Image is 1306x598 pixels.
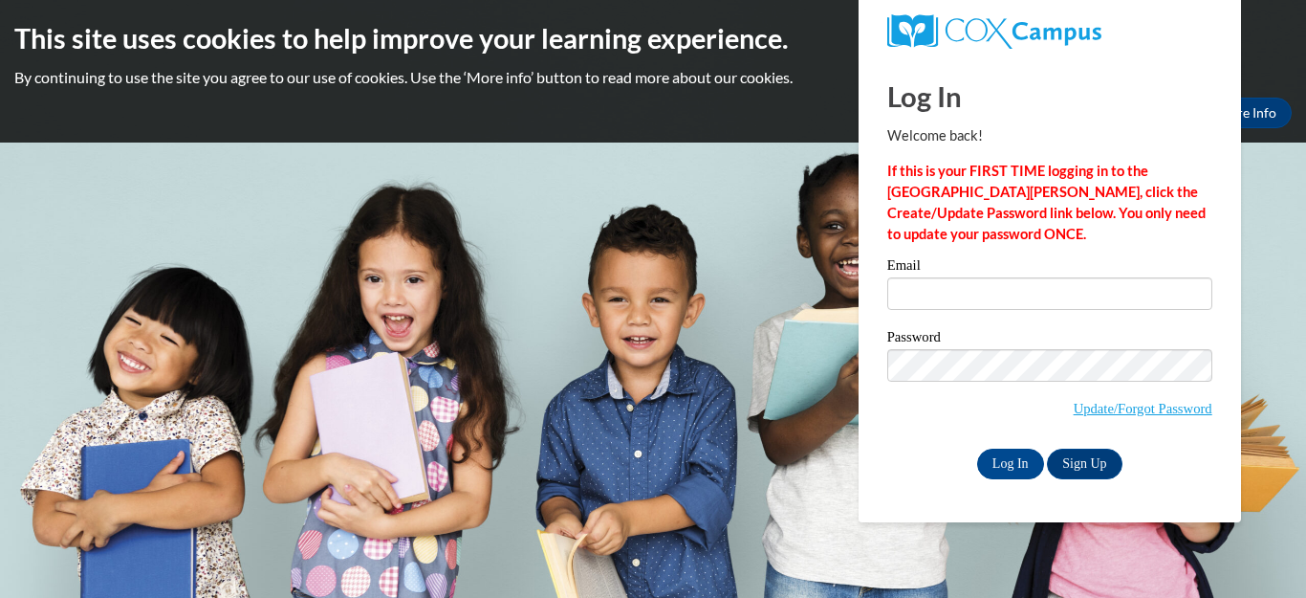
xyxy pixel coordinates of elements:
a: More Info [1202,98,1292,128]
h2: This site uses cookies to help improve your learning experience. [14,19,1292,57]
a: COX Campus [887,14,1212,49]
label: Email [887,258,1212,277]
p: Welcome back! [887,125,1212,146]
input: Log In [977,449,1044,479]
p: By continuing to use the site you agree to our use of cookies. Use the ‘More info’ button to read... [14,67,1292,88]
img: COX Campus [887,14,1101,49]
label: Password [887,330,1212,349]
h1: Log In [887,77,1212,116]
a: Sign Up [1047,449,1121,479]
strong: If this is your FIRST TIME logging in to the [GEOGRAPHIC_DATA][PERSON_NAME], click the Create/Upd... [887,163,1206,242]
a: Update/Forgot Password [1074,401,1212,416]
